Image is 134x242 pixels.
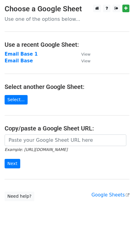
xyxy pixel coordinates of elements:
a: Select... [5,95,28,105]
input: Next [5,159,20,168]
small: Example: [URL][DOMAIN_NAME] [5,147,67,152]
h4: Select another Google Sheet: [5,83,129,90]
small: View [81,52,90,57]
p: Use one of the options below... [5,16,129,22]
a: Need help? [5,192,34,201]
a: View [75,51,90,57]
h4: Copy/paste a Google Sheet URL: [5,125,129,132]
a: Email Base [5,58,33,64]
iframe: Chat Widget [103,213,134,242]
a: Google Sheets [91,192,129,198]
a: View [75,58,90,64]
input: Paste your Google Sheet URL here [5,134,126,146]
h4: Use a recent Google Sheet: [5,41,129,48]
h3: Choose a Google Sheet [5,5,129,13]
small: View [81,59,90,63]
a: Email Base 1 [5,51,38,57]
